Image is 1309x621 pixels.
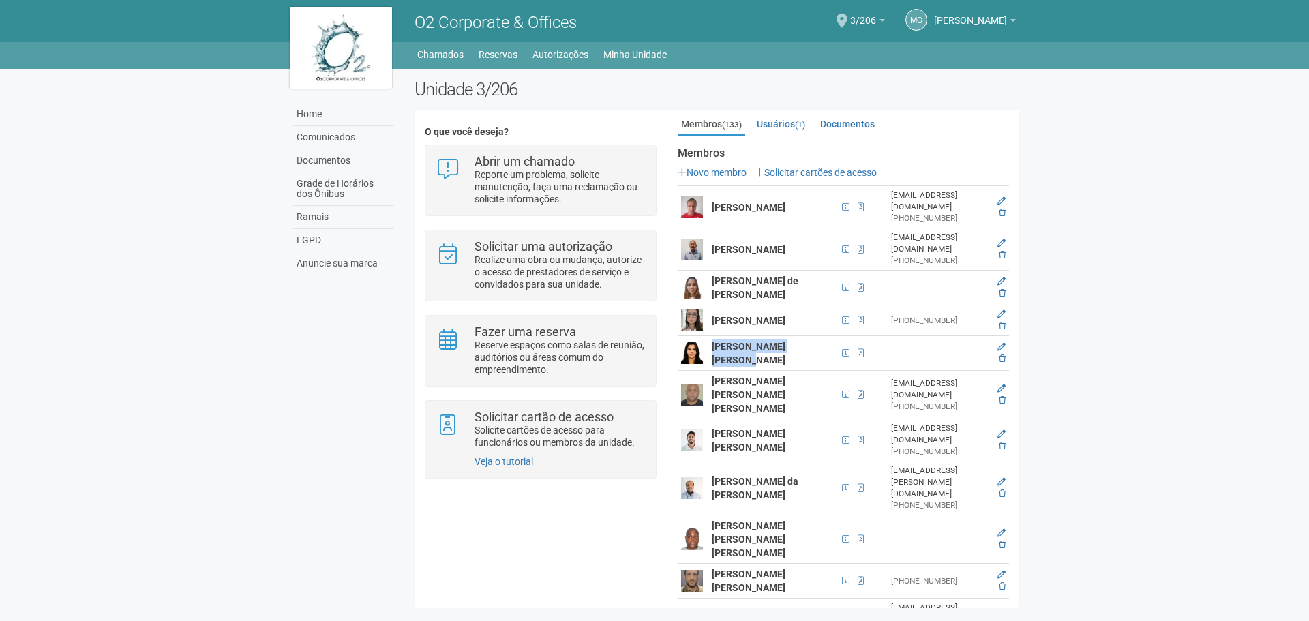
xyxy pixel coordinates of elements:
div: [EMAIL_ADDRESS][DOMAIN_NAME] [891,378,989,401]
a: Editar membro [997,342,1006,352]
small: (133) [722,120,742,130]
a: Editar membro [997,570,1006,579]
a: Autorizações [532,45,588,64]
a: Editar membro [997,309,1006,319]
a: Home [293,103,394,126]
a: Membros(133) [678,114,745,136]
strong: Solicitar cartão de acesso [475,410,614,424]
img: user.png [681,309,703,331]
img: logo.jpg [290,7,392,89]
strong: [PERSON_NAME] da [PERSON_NAME] [712,476,798,500]
p: Reserve espaços como salas de reunião, auditórios ou áreas comum do empreendimento. [475,339,646,376]
a: Editar membro [997,196,1006,206]
div: [PHONE_NUMBER] [891,500,989,511]
h2: Unidade 3/206 [415,79,1019,100]
a: MG [905,9,927,31]
a: LGPD [293,229,394,252]
strong: [PERSON_NAME] [712,202,785,213]
a: Excluir membro [999,250,1006,260]
a: Minha Unidade [603,45,667,64]
span: Monica Guedes [934,2,1007,26]
a: Editar membro [997,277,1006,286]
p: Realize uma obra ou mudança, autorize o acesso de prestadores de serviço e convidados para sua un... [475,254,646,290]
a: Excluir membro [999,321,1006,331]
img: user.png [681,239,703,260]
a: Editar membro [997,477,1006,487]
a: Editar membro [997,429,1006,439]
a: Excluir membro [999,354,1006,363]
a: Excluir membro [999,581,1006,591]
a: Chamados [417,45,464,64]
div: [PHONE_NUMBER] [891,213,989,224]
h4: O que você deseja? [425,127,656,137]
strong: [PERSON_NAME] [PERSON_NAME] [712,569,785,593]
a: Documentos [293,149,394,172]
a: Abrir um chamado Reporte um problema, solicite manutenção, faça uma reclamação ou solicite inform... [436,155,645,205]
strong: [PERSON_NAME] [PERSON_NAME] [PERSON_NAME] [712,520,785,558]
div: [EMAIL_ADDRESS][DOMAIN_NAME] [891,190,989,213]
img: user.png [681,342,703,364]
img: user.png [681,384,703,406]
div: [PHONE_NUMBER] [891,446,989,457]
div: [PHONE_NUMBER] [891,401,989,412]
strong: Solicitar uma autorização [475,239,612,254]
a: Usuários(1) [753,114,809,134]
div: [EMAIL_ADDRESS][PERSON_NAME][DOMAIN_NAME] [891,465,989,500]
a: Editar membro [997,528,1006,538]
div: [PHONE_NUMBER] [891,575,989,587]
div: [PHONE_NUMBER] [891,315,989,327]
a: Editar membro [997,239,1006,248]
a: 3/206 [850,17,885,28]
a: Excluir membro [999,288,1006,298]
div: [PHONE_NUMBER] [891,255,989,267]
a: Veja o tutorial [475,456,533,467]
a: Reservas [479,45,517,64]
a: [PERSON_NAME] [934,17,1016,28]
img: user.png [681,477,703,499]
img: user.png [681,570,703,592]
strong: [PERSON_NAME] [PERSON_NAME] [712,341,785,365]
a: Excluir membro [999,208,1006,217]
a: Documentos [817,114,878,134]
span: 3/206 [850,2,876,26]
strong: [PERSON_NAME] [PERSON_NAME] [712,428,785,453]
img: user.png [681,429,703,451]
a: Excluir membro [999,441,1006,451]
strong: [PERSON_NAME] de [PERSON_NAME] [712,275,798,300]
div: [EMAIL_ADDRESS][DOMAIN_NAME] [891,232,989,255]
a: Ramais [293,206,394,229]
strong: [PERSON_NAME] [PERSON_NAME] [PERSON_NAME] [712,376,785,414]
strong: Membros [678,147,1009,160]
small: (1) [795,120,805,130]
strong: Fazer uma reserva [475,324,576,339]
div: [EMAIL_ADDRESS][DOMAIN_NAME] [891,423,989,446]
strong: [PERSON_NAME] [712,244,785,255]
a: Excluir membro [999,489,1006,498]
a: Fazer uma reserva Reserve espaços como salas de reunião, auditórios ou áreas comum do empreendime... [436,326,645,376]
a: Excluir membro [999,395,1006,405]
strong: Abrir um chamado [475,154,575,168]
a: Anuncie sua marca [293,252,394,275]
a: Solicitar cartão de acesso Solicite cartões de acesso para funcionários ou membros da unidade. [436,411,645,449]
span: O2 Corporate & Offices [415,13,577,32]
img: user.png [681,528,703,550]
a: Solicitar uma autorização Realize uma obra ou mudança, autorize o acesso de prestadores de serviç... [436,241,645,290]
p: Reporte um problema, solicite manutenção, faça uma reclamação ou solicite informações. [475,168,646,205]
img: user.png [681,196,703,218]
strong: [PERSON_NAME] [712,315,785,326]
a: Excluir membro [999,540,1006,549]
a: Comunicados [293,126,394,149]
a: Novo membro [678,167,747,178]
p: Solicite cartões de acesso para funcionários ou membros da unidade. [475,424,646,449]
a: Grade de Horários dos Ônibus [293,172,394,206]
a: Editar membro [997,384,1006,393]
a: Solicitar cartões de acesso [755,167,877,178]
img: user.png [681,277,703,299]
